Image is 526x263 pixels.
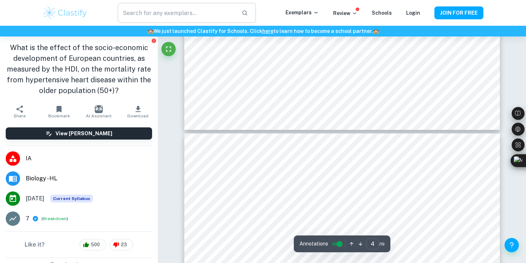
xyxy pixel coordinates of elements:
[55,130,112,137] h6: View [PERSON_NAME]
[1,27,525,35] h6: We just launched Clastify for Schools. Click to learn how to become a school partner.
[286,9,319,16] p: Exemplars
[109,239,133,250] div: 23
[406,10,420,16] a: Login
[39,102,79,122] button: Bookmark
[6,42,152,96] h1: What is the effect of the socio-economic development of European countries, as measured by the HD...
[26,214,29,223] p: 7
[86,113,112,118] span: AI Assistant
[95,105,103,113] img: AI Assistant
[333,9,357,17] p: Review
[434,6,483,19] button: JOIN FOR FREE
[6,127,152,140] button: View [PERSON_NAME]
[43,215,67,222] button: Breakdown
[79,239,106,250] div: 500
[117,241,131,248] span: 23
[50,195,93,203] div: This exemplar is based on the current syllabus. Feel free to refer to it for inspiration/ideas wh...
[48,113,70,118] span: Bookmark
[127,113,148,118] span: Download
[26,194,44,203] span: [DATE]
[161,42,176,56] button: Fullscreen
[26,174,152,183] span: Biology - HL
[79,102,118,122] button: AI Assistant
[50,195,93,203] span: Current Syllabus
[147,28,154,34] span: 🏫
[25,240,45,249] h6: Like it?
[151,38,156,43] button: Report issue
[87,241,104,248] span: 500
[372,10,392,16] a: Schools
[373,28,379,34] span: 🏫
[118,102,158,122] button: Download
[505,238,519,252] button: Help and Feedback
[43,6,88,20] img: Clastify logo
[118,3,236,23] input: Search for any exemplars...
[299,240,328,248] span: Annotations
[42,215,68,222] span: ( )
[26,154,152,163] span: IA
[379,241,385,247] span: / 19
[262,28,273,34] a: here
[14,113,26,118] span: Share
